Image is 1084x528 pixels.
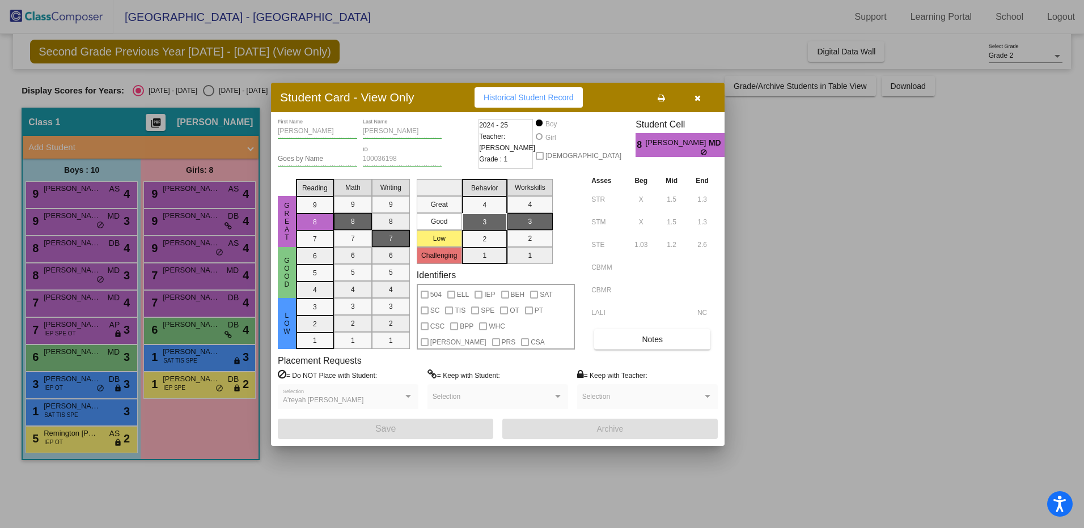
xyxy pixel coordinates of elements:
[687,174,718,187] th: End
[479,131,535,154] span: Teacher: [PERSON_NAME]
[591,191,623,208] input: assessment
[282,202,292,241] span: Great
[475,87,583,108] button: Historical Student Record
[484,93,574,102] span: Historical Student Record
[282,312,292,335] span: Low
[430,320,444,333] span: CSC
[282,257,292,288] span: Good
[540,288,552,301] span: SAT
[283,396,363,404] span: A'reyah [PERSON_NAME]
[479,154,507,165] span: Grade : 1
[725,138,734,152] span: 3
[545,133,556,143] div: Girl
[417,270,456,280] label: Identifiers
[460,320,473,333] span: BPP
[502,335,516,349] span: PRS
[709,137,725,149] span: MD
[489,320,505,333] span: WHC
[510,304,519,317] span: OT
[531,335,545,349] span: CSA
[430,304,440,317] span: SC
[363,155,442,163] input: Enter ID
[375,424,396,433] span: Save
[278,369,377,381] label: = Do NOT Place with Student:
[642,335,663,344] span: Notes
[455,304,465,317] span: TIS
[594,329,710,350] button: Notes
[511,288,525,301] span: BEH
[591,282,623,299] input: assessment
[591,236,623,253] input: assessment
[280,90,414,104] h3: Student Card - View Only
[588,174,625,187] th: Asses
[625,174,657,187] th: Beg
[636,119,734,130] h3: Student Cell
[484,288,495,301] span: IEP
[430,335,486,349] span: [PERSON_NAME]
[545,149,621,163] span: [DEMOGRAPHIC_DATA]
[597,424,624,433] span: Archive
[591,259,623,276] input: assessment
[535,304,543,317] span: PT
[427,369,500,381] label: = Keep with Student:
[657,174,687,187] th: Mid
[278,155,357,163] input: goes by name
[591,304,623,321] input: assessment
[278,419,493,439] button: Save
[545,119,557,129] div: Boy
[457,288,469,301] span: ELL
[278,355,362,366] label: Placement Requests
[502,419,718,439] button: Archive
[636,138,645,152] span: 8
[591,214,623,231] input: assessment
[430,288,442,301] span: 504
[479,120,508,131] span: 2024 - 25
[481,304,494,317] span: SPE
[646,137,709,149] span: [PERSON_NAME]
[577,369,647,381] label: = Keep with Teacher:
